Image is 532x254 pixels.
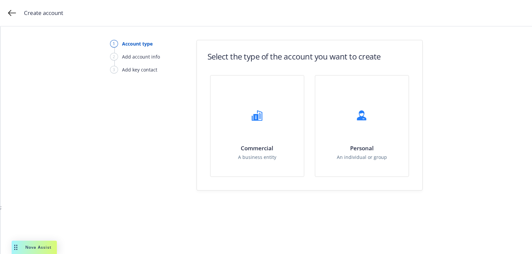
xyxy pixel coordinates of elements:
[337,145,387,152] h1: Personal
[122,53,160,60] div: Add account info
[12,241,57,254] button: Nova Assist
[238,154,276,161] span: A business entity
[122,66,157,73] div: Add key contact
[110,40,118,48] div: 1
[0,27,532,254] div: ;
[207,51,381,62] h1: Select the type of the account you want to create
[110,53,118,61] div: 2
[122,40,153,47] div: Account type
[238,145,276,152] h1: Commercial
[12,241,20,254] div: Drag to move
[337,154,387,161] span: An individual or group
[25,244,52,250] span: Nova Assist
[110,66,118,73] div: 3
[24,9,63,17] span: Create account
